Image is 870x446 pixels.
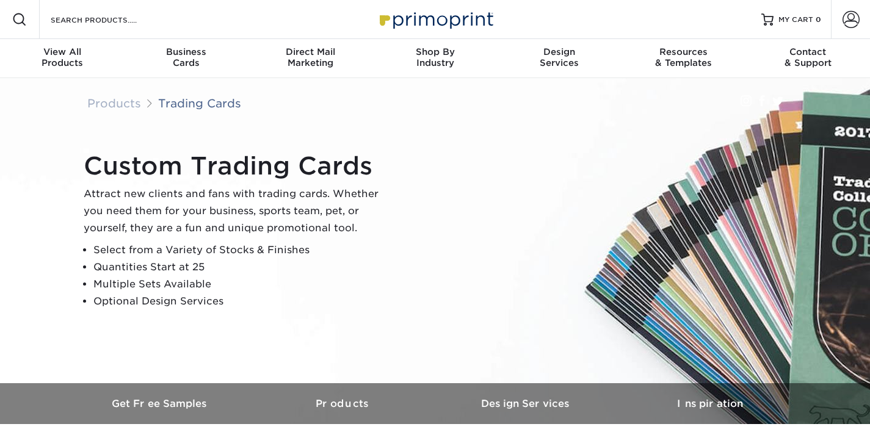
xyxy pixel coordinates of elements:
a: BusinessCards [125,39,249,78]
span: Contact [745,46,870,57]
a: Direct MailMarketing [248,39,373,78]
li: Quantities Start at 25 [93,259,389,276]
h1: Custom Trading Cards [84,151,389,181]
h3: Design Services [435,398,618,409]
div: Industry [373,46,498,68]
span: Direct Mail [248,46,373,57]
img: Primoprint [374,6,496,32]
span: Design [497,46,622,57]
a: DesignServices [497,39,622,78]
li: Select from a Variety of Stocks & Finishes [93,242,389,259]
h3: Get Free Samples [69,398,252,409]
span: Shop By [373,46,498,57]
a: Trading Cards [158,96,241,110]
a: Products [252,383,435,424]
a: Design Services [435,383,618,424]
a: Products [87,96,141,110]
p: Attract new clients and fans with trading cards. Whether you need them for your business, sports ... [84,185,389,237]
a: Shop ByIndustry [373,39,498,78]
span: Business [125,46,249,57]
div: Cards [125,46,249,68]
a: Get Free Samples [69,383,252,424]
a: Inspiration [618,383,802,424]
div: & Templates [622,46,746,68]
div: Services [497,46,622,68]
h3: Products [252,398,435,409]
div: & Support [745,46,870,68]
span: Resources [622,46,746,57]
input: SEARCH PRODUCTS..... [49,12,169,27]
li: Multiple Sets Available [93,276,389,293]
span: MY CART [778,15,813,25]
a: Contact& Support [745,39,870,78]
h3: Inspiration [618,398,802,409]
a: Resources& Templates [622,39,746,78]
li: Optional Design Services [93,293,389,310]
div: Marketing [248,46,373,68]
span: 0 [816,15,821,24]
